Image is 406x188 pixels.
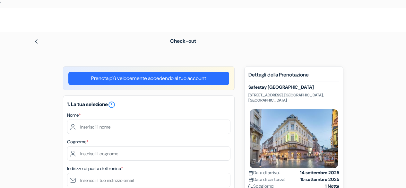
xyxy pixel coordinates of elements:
[67,112,81,119] label: Nome
[108,101,116,108] a: error_outline
[248,177,253,182] img: calendar.svg
[67,120,230,134] input: Inserisci il nome
[108,101,116,109] i: error_outline
[8,14,88,25] img: OstelliDellaGioventu.com
[248,93,339,103] p: [STREET_ADDRESS], [GEOGRAPHIC_DATA], [GEOGRAPHIC_DATA]
[67,165,123,172] label: Indirizzo di posta elettronica
[67,146,230,161] input: Inserisci il cognome
[300,169,339,176] strong: 14 settembre 2025
[248,171,253,175] img: calendar.svg
[67,101,230,109] h5: 1. La tua selezione
[248,85,339,90] h5: Safestay [GEOGRAPHIC_DATA]
[248,72,339,82] h5: Dettagli della Prenotazione
[68,72,229,85] a: Prenota più velocemente accedendo al tuo account
[300,176,339,183] strong: 15 settembre 2025
[248,169,280,176] span: Data di arrivo:
[67,173,230,187] input: Inserisci il tuo indirizzo email
[34,39,39,44] img: left_arrow.svg
[170,38,196,44] span: Check-out
[248,176,285,183] span: Data di partenza:
[67,139,88,145] label: Cognome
